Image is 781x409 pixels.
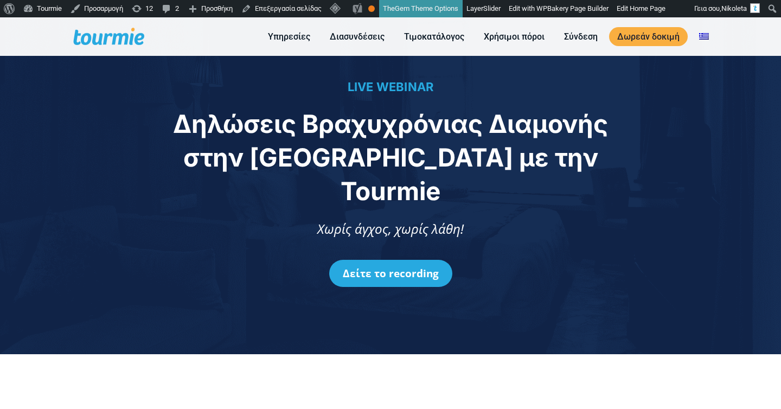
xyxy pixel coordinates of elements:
a: Υπηρεσίες [260,30,318,43]
span: Nikoleta [721,4,747,12]
a: Σύνδεση [556,30,606,43]
span: Χωρίς άγχος, χωρίς λάθη! [317,220,464,238]
a: Αλλαγή σε [691,30,717,43]
span: Δηλώσεις Βραχυχρόνιας Διαμονής στην [GEOGRAPHIC_DATA] με την Tourmie [173,108,608,206]
a: Χρήσιμοι πόροι [476,30,553,43]
a: Διασυνδέσεις [322,30,393,43]
a: Τιμοκατάλογος [396,30,472,43]
a: Δωρεάν δοκιμή [609,27,688,46]
a: Δείτε το recording [329,260,452,287]
span: LIVE WEBINAR [348,80,434,94]
div: OK [368,5,375,12]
